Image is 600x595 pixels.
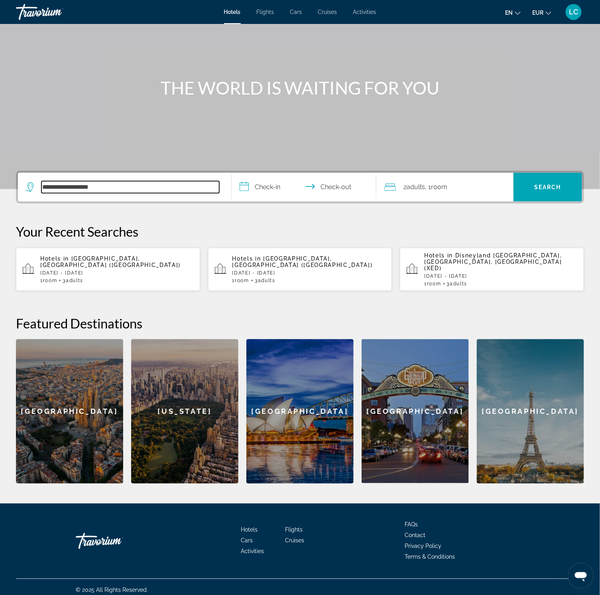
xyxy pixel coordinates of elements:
[16,339,123,484] div: [GEOGRAPHIC_DATA]
[241,527,258,533] a: Hotels
[255,278,275,283] span: 3
[362,339,469,484] a: San Diego[GEOGRAPHIC_DATA]
[76,587,148,593] span: © 2025 All Rights Reserved.
[403,182,425,193] span: 2
[16,315,584,331] h2: Featured Destinations
[16,223,584,239] p: Your Recent Searches
[424,252,453,259] span: Hotels in
[447,281,468,287] span: 3
[63,278,83,283] span: 3
[424,273,578,279] p: [DATE] - [DATE]
[534,184,561,190] span: Search
[246,339,354,484] a: Sydney[GEOGRAPHIC_DATA]
[16,2,96,22] a: Travorium
[513,173,582,202] button: Search
[18,173,582,202] div: Search widget
[43,278,57,283] span: Room
[257,9,274,15] a: Flights
[285,538,304,544] a: Cruises
[506,7,521,18] button: Change language
[235,278,249,283] span: Room
[224,9,241,15] a: Hotels
[425,182,447,193] span: , 1
[353,9,376,15] a: Activities
[290,9,302,15] a: Cars
[232,255,261,262] span: Hotels in
[405,522,418,528] a: FAQs
[16,339,123,484] a: Barcelona[GEOGRAPHIC_DATA]
[232,270,386,276] p: [DATE] - [DATE]
[76,529,155,553] a: Go Home
[405,554,455,560] a: Terms & Conditions
[232,173,377,202] button: Select check in and out date
[131,339,238,484] div: [US_STATE]
[16,247,200,291] button: Hotels in [GEOGRAPHIC_DATA], [GEOGRAPHIC_DATA] ([GEOGRAPHIC_DATA])[DATE] - [DATE]1Room3Adults
[66,278,83,283] span: Adults
[533,7,551,18] button: Change currency
[405,532,425,539] a: Contact
[405,543,441,550] a: Privacy Policy
[232,278,249,283] span: 1
[246,339,354,484] div: [GEOGRAPHIC_DATA]
[40,255,69,262] span: Hotels in
[151,77,450,98] h1: THE WORLD IS WAITING FOR YOU
[241,548,264,555] a: Activities
[506,10,513,16] span: en
[41,181,219,193] input: Search hotel destination
[431,183,447,191] span: Room
[533,10,544,16] span: EUR
[400,247,584,291] button: Hotels in Disneyland [GEOGRAPHIC_DATA], [GEOGRAPHIC_DATA], [GEOGRAPHIC_DATA] (XED)[DATE] - [DATE]...
[232,255,373,268] span: [GEOGRAPHIC_DATA], [GEOGRAPHIC_DATA] ([GEOGRAPHIC_DATA])
[477,339,584,484] a: Paris[GEOGRAPHIC_DATA]
[285,527,303,533] a: Flights
[569,8,578,16] span: LC
[40,255,181,268] span: [GEOGRAPHIC_DATA], [GEOGRAPHIC_DATA] ([GEOGRAPHIC_DATA])
[563,4,584,20] button: User Menu
[318,9,337,15] a: Cruises
[376,173,513,202] button: Travelers: 2 adults, 0 children
[241,538,253,544] a: Cars
[208,247,392,291] button: Hotels in [GEOGRAPHIC_DATA], [GEOGRAPHIC_DATA] ([GEOGRAPHIC_DATA])[DATE] - [DATE]1Room3Adults
[407,183,425,191] span: Adults
[424,252,562,271] span: Disneyland [GEOGRAPHIC_DATA], [GEOGRAPHIC_DATA], [GEOGRAPHIC_DATA] (XED)
[40,278,57,283] span: 1
[40,270,194,276] p: [DATE] - [DATE]
[427,281,441,287] span: Room
[424,281,441,287] span: 1
[258,278,275,283] span: Adults
[477,339,584,484] div: [GEOGRAPHIC_DATA]
[450,281,467,287] span: Adults
[568,563,594,589] iframe: Bouton de lancement de la fenêtre de messagerie
[362,339,469,483] div: [GEOGRAPHIC_DATA]
[131,339,238,484] a: New York[US_STATE]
